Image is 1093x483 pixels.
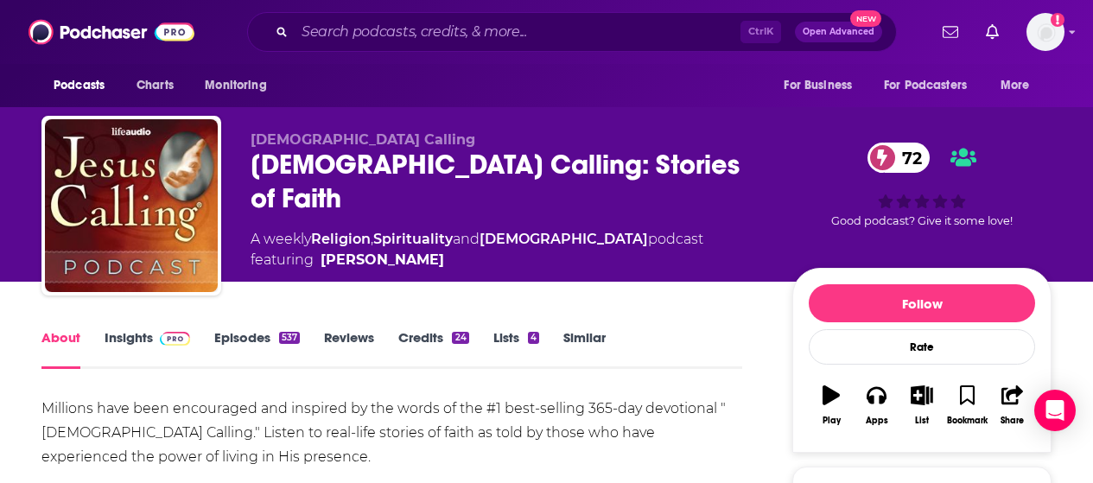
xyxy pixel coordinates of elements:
span: For Podcasters [884,73,967,98]
span: Good podcast? Give it some love! [831,214,1013,227]
div: 537 [279,332,300,344]
a: Charts [125,69,184,102]
div: Bookmark [947,416,988,426]
img: Jesus Calling: Stories of Faith [45,119,218,292]
a: About [41,329,80,369]
button: open menu [41,69,127,102]
button: Follow [809,284,1035,322]
span: Monitoring [205,73,266,98]
button: Bookmark [944,374,989,436]
div: Rate [809,329,1035,365]
span: , [371,231,373,247]
div: Play [823,416,841,426]
a: Spirituality [373,231,453,247]
button: Play [809,374,854,436]
img: Podchaser Pro [160,332,190,346]
div: Millions have been encouraged and inspired by the words of the #1 best-selling 365-day devotional... [41,397,742,469]
span: featuring [251,250,703,270]
button: Apps [854,374,899,436]
button: open menu [988,69,1052,102]
span: For Business [784,73,852,98]
button: open menu [772,69,874,102]
span: and [453,231,480,247]
span: 72 [885,143,931,173]
a: Religion [311,231,371,247]
button: open menu [193,69,289,102]
a: Similar [563,329,606,369]
span: Logged in as sVanCleve [1026,13,1064,51]
button: open menu [873,69,992,102]
div: Open Intercom Messenger [1034,390,1076,431]
a: InsightsPodchaser Pro [105,329,190,369]
button: Open AdvancedNew [795,22,882,42]
img: Podchaser - Follow, Share and Rate Podcasts [29,16,194,48]
div: Apps [866,416,888,426]
img: User Profile [1026,13,1064,51]
a: Episodes537 [214,329,300,369]
div: Search podcasts, credits, & more... [247,12,897,52]
span: More [1001,73,1030,98]
button: Show profile menu [1026,13,1064,51]
span: Podcasts [54,73,105,98]
button: List [899,374,944,436]
span: Ctrl K [740,21,781,43]
span: Open Advanced [803,28,874,36]
a: Reviews [324,329,374,369]
div: 24 [452,332,468,344]
a: Lists4 [493,329,539,369]
span: Charts [137,73,174,98]
a: Sarah Young [321,250,444,270]
span: New [850,10,881,27]
div: A weekly podcast [251,229,703,270]
a: 72 [867,143,931,173]
a: Credits24 [398,329,468,369]
div: 72Good podcast? Give it some love! [792,131,1052,239]
a: [DEMOGRAPHIC_DATA] [480,231,648,247]
span: [DEMOGRAPHIC_DATA] Calling [251,131,475,148]
div: List [915,416,929,426]
a: Show notifications dropdown [979,17,1006,47]
svg: Add a profile image [1051,13,1064,27]
a: Show notifications dropdown [936,17,965,47]
input: Search podcasts, credits, & more... [295,18,740,46]
div: 4 [528,332,539,344]
div: Share [1001,416,1024,426]
button: Share [990,374,1035,436]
